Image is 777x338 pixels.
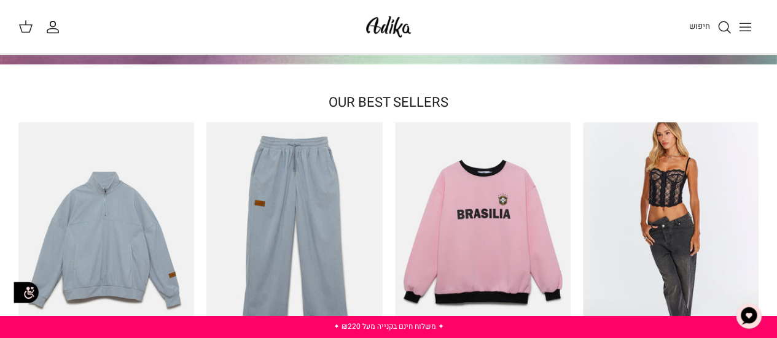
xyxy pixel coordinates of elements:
[362,12,415,41] img: Adika IL
[689,20,710,32] span: חיפוש
[334,321,444,332] a: ✦ משלוח חינם בקנייה מעל ₪220 ✦
[730,298,767,334] button: צ'אט
[689,20,732,34] a: חיפוש
[9,275,43,309] img: accessibility_icon02.svg
[732,13,759,40] button: Toggle menu
[329,93,448,113] a: OUR BEST SELLERS
[45,20,65,34] a: החשבון שלי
